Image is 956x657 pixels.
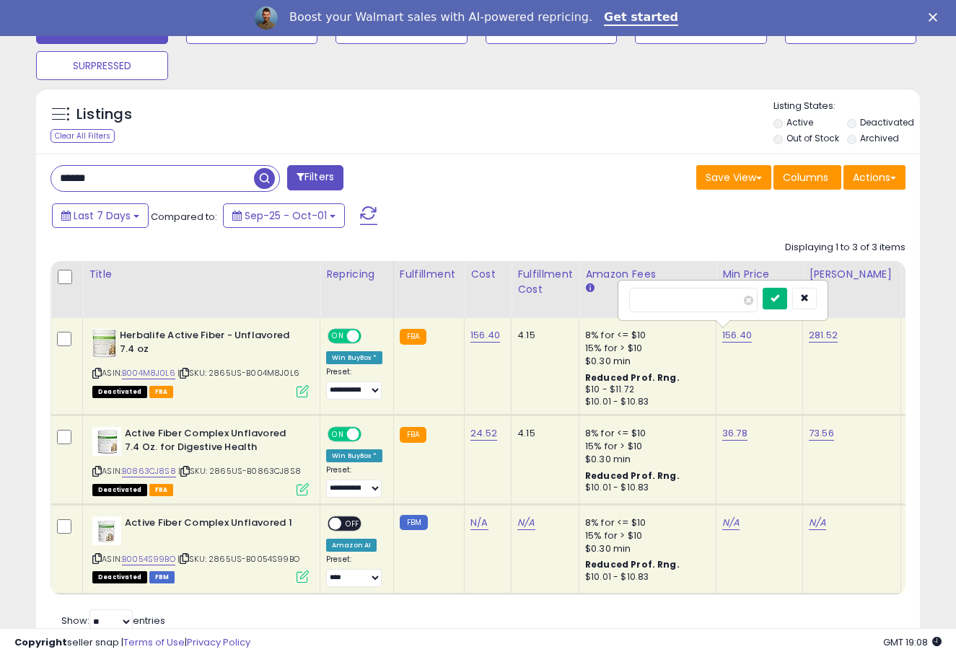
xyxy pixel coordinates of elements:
[92,516,309,582] div: ASIN:
[585,571,705,583] div: $10.01 - $10.83
[883,635,942,649] span: 2025-10-9 19:08 GMT
[177,367,299,379] span: | SKU: 2865US-B004M8J0L6
[585,342,705,355] div: 15% for > $10
[585,469,680,482] b: Reduced Prof. Rng.
[287,165,343,190] button: Filters
[585,282,594,295] small: Amazon Fees.
[122,465,176,477] a: B0863CJ8S8
[151,210,217,224] span: Compared to:
[326,465,382,498] div: Preset:
[74,208,131,223] span: Last 7 Days
[326,449,382,462] div: Win BuyBox *
[585,427,705,440] div: 8% for <= $10
[585,440,705,453] div: 15% for > $10
[326,555,382,587] div: Preset:
[92,571,147,583] span: All listings that are unavailable for purchase on Amazon for any reason other than out-of-stock
[470,328,500,343] a: 156.40
[149,484,174,496] span: FBA
[92,329,309,396] div: ASIN:
[326,539,377,552] div: Amazon AI
[470,516,488,530] a: N/A
[585,558,680,570] b: Reduced Prof. Rng.
[329,428,347,441] span: ON
[400,267,458,282] div: Fulfillment
[604,10,678,26] a: Get started
[696,165,771,190] button: Save View
[92,484,147,496] span: All listings that are unavailable for purchase on Amazon for any reason other than out-of-stock
[783,170,828,185] span: Columns
[52,203,149,228] button: Last 7 Days
[585,529,705,542] div: 15% for > $10
[122,367,175,379] a: B004M8J0L6
[785,241,905,255] div: Displaying 1 to 3 of 3 items
[14,636,250,650] div: seller snap | |
[517,516,535,530] a: N/A
[341,517,364,529] span: OFF
[809,267,895,282] div: [PERSON_NAME]
[809,516,826,530] a: N/A
[89,267,314,282] div: Title
[585,396,705,408] div: $10.01 - $10.83
[400,329,426,345] small: FBA
[722,267,797,282] div: Min Price
[359,330,382,343] span: OFF
[722,328,752,343] a: 156.40
[585,267,710,282] div: Amazon Fees
[359,428,382,441] span: OFF
[187,635,250,649] a: Privacy Policy
[51,129,115,143] div: Clear All Filters
[585,482,705,494] div: $10.01 - $10.83
[843,165,905,190] button: Actions
[120,329,295,359] b: Herbalife Active Fiber - Unflavored 7.4 oz
[92,516,121,545] img: 41VcL5uGc1L._SL40_.jpg
[809,426,834,441] a: 73.56
[92,386,147,398] span: All listings that are unavailable for purchase on Amazon for any reason other than out-of-stock
[722,516,740,530] a: N/A
[326,267,387,282] div: Repricing
[92,427,309,494] div: ASIN:
[92,329,116,358] img: 41WvSHiFrAL._SL40_.jpg
[400,515,428,530] small: FBM
[585,516,705,529] div: 8% for <= $10
[223,203,345,228] button: Sep-25 - Oct-01
[149,571,175,583] span: FBM
[255,6,278,30] img: Profile image for Adrian
[125,427,300,457] b: Active Fiber Complex Unflavored 7.4 Oz. for Digestive Health
[517,329,568,342] div: 4.15
[517,427,568,440] div: 4.15
[773,165,841,190] button: Columns
[61,614,165,627] span: Show: entries
[773,100,920,113] p: Listing States:
[329,330,347,343] span: ON
[517,267,573,297] div: Fulfillment Cost
[289,10,592,25] div: Boost your Walmart sales with AI-powered repricing.
[585,371,680,384] b: Reduced Prof. Rng.
[786,116,813,128] label: Active
[860,132,899,144] label: Archived
[400,427,426,443] small: FBA
[149,386,174,398] span: FBA
[178,465,301,477] span: | SKU: 2865US-B0863CJ8S8
[860,116,914,128] label: Deactivated
[245,208,327,223] span: Sep-25 - Oct-01
[76,105,132,125] h5: Listings
[125,516,300,534] b: Active Fiber Complex Unflavored 1
[585,355,705,368] div: $0.30 min
[809,328,838,343] a: 281.52
[36,51,168,80] button: SURPRESSED
[786,132,839,144] label: Out of Stock
[470,267,505,282] div: Cost
[585,329,705,342] div: 8% for <= $10
[470,426,497,441] a: 24.52
[123,635,185,649] a: Terms of Use
[326,367,382,400] div: Preset:
[92,427,121,456] img: 41mApZRqRxL._SL40_.jpg
[177,553,299,565] span: | SKU: 2865US-B0054S99BO
[929,13,943,22] div: Close
[14,635,67,649] strong: Copyright
[326,351,382,364] div: Win BuyBox *
[722,426,747,441] a: 36.78
[122,553,175,565] a: B0054S99BO
[585,542,705,555] div: $0.30 min
[585,384,705,396] div: $10 - $11.72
